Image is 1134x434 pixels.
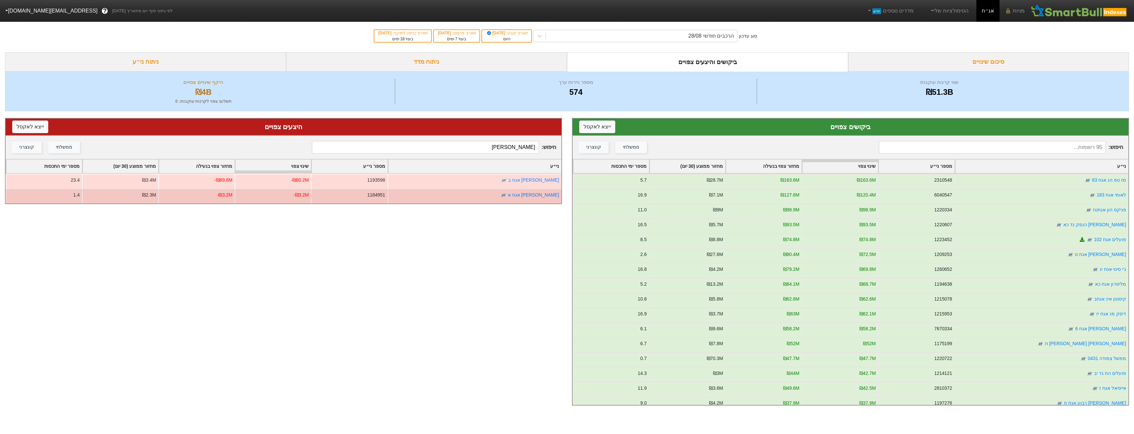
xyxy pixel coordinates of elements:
[934,251,952,258] div: 1209253
[864,4,916,18] a: מדדים נוספיםחדש
[83,160,158,173] div: Toggle SortBy
[1064,400,1126,406] a: [PERSON_NAME] רבוע אגח ח
[707,251,723,258] div: ₪27.6M
[235,160,311,173] div: Toggle SortBy
[103,7,107,16] span: ?
[934,236,952,243] div: 1223452
[934,206,952,213] div: 1220334
[1080,355,1087,362] img: tase link
[934,310,952,317] div: 1215953
[859,310,876,317] div: ₪62.1M
[783,400,800,407] div: ₪37.9M
[378,30,428,36] div: תאריך כניסה לתוקף :
[707,281,723,288] div: ₪13.2M
[783,325,800,332] div: ₪58.2M
[437,36,476,42] div: בעוד ימים
[787,340,799,347] div: ₪52M
[783,266,800,273] div: ₪79.2M
[508,192,559,198] a: [PERSON_NAME] אגח א
[567,52,848,72] div: ביקושים והיצעים צפויים
[638,296,647,303] div: 10.8
[500,192,507,199] img: tase link
[859,281,876,288] div: ₪68.7M
[579,121,615,133] button: ייצא לאקסל
[713,206,723,213] div: ₪9M
[312,141,539,154] input: 479 רשומות...
[1045,341,1126,346] a: [PERSON_NAME] [PERSON_NAME] ח
[726,160,802,173] div: Toggle SortBy
[1037,341,1044,347] img: tase link
[934,296,952,303] div: 1215078
[934,400,952,407] div: 1197276
[640,177,647,184] div: 5.7
[709,296,723,303] div: ₪5.8M
[217,192,233,199] div: -₪3.2M
[1056,222,1062,228] img: tase link
[14,86,393,98] div: ₪4B
[48,141,80,153] button: ממשלתי
[291,177,309,184] div: -₪80.2M
[707,355,723,362] div: ₪70.3M
[579,122,1122,132] div: ביקושים צפויים
[1086,296,1093,303] img: tase link
[12,121,48,133] button: ייצא לאקסל
[783,251,800,258] div: ₪80.4M
[707,177,723,184] div: ₪28.7M
[934,221,952,228] div: 1220607
[709,192,723,199] div: ₪7.1M
[955,160,1128,173] div: Toggle SortBy
[713,370,723,377] div: ₪3M
[142,177,156,184] div: ₪3.4M
[859,236,876,243] div: ₪74.8M
[934,281,952,288] div: 1194638
[783,355,800,362] div: ₪47.7M
[14,98,393,105] div: תשלום צפוי לקרנות עוקבות : 0
[709,400,723,407] div: ₪4.2M
[780,177,799,184] div: ₪163.6M
[709,340,723,347] div: ₪7.8M
[1094,296,1126,302] a: קיסטון אינ אגחב
[934,325,952,332] div: 7670334
[709,236,723,243] div: ₪8.8M
[1092,177,1126,183] a: מז טפ הנ אגח 63
[872,8,881,14] span: חדש
[934,177,952,184] div: 2310548
[638,192,647,199] div: 16.9
[787,310,799,317] div: ₪63M
[709,221,723,228] div: ₪5.7M
[640,236,647,243] div: 8.5
[709,325,723,332] div: ₪9.6M
[1089,192,1096,199] img: tase link
[859,370,876,377] div: ₪42.7M
[783,206,800,213] div: ₪98.9M
[859,385,876,392] div: ₪42.5M
[501,177,507,184] img: tase link
[56,144,72,151] div: ממשלתי
[1092,385,1098,392] img: tase link
[650,160,725,173] div: Toggle SortBy
[879,141,1106,154] input: 95 רשומות...
[1068,326,1074,332] img: tase link
[503,37,510,41] span: היום
[623,144,639,151] div: ממשלתי
[934,385,952,392] div: 2810372
[397,79,755,86] div: מספר ניירות ערך
[859,251,876,258] div: ₪72.5M
[783,281,800,288] div: ₪84.1M
[312,141,556,154] span: חיפוש :
[485,30,528,36] div: תאריך קובע :
[1030,4,1129,18] img: SmartBull
[579,141,609,153] button: קונצרני
[859,400,876,407] div: ₪37.9M
[857,192,876,199] div: ₪120.4M
[378,31,393,35] span: [DATE]
[1088,356,1126,361] a: ממשל צמודה 0431
[857,177,876,184] div: ₪163.6M
[286,52,567,72] div: ניתוח מדד
[859,296,876,303] div: ₪62.6M
[783,236,800,243] div: ₪74.8M
[19,144,34,151] div: קונצרני
[1075,326,1126,331] a: [PERSON_NAME] אגח 6
[934,370,952,377] div: 1214121
[508,177,559,183] a: [PERSON_NAME] אגח ב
